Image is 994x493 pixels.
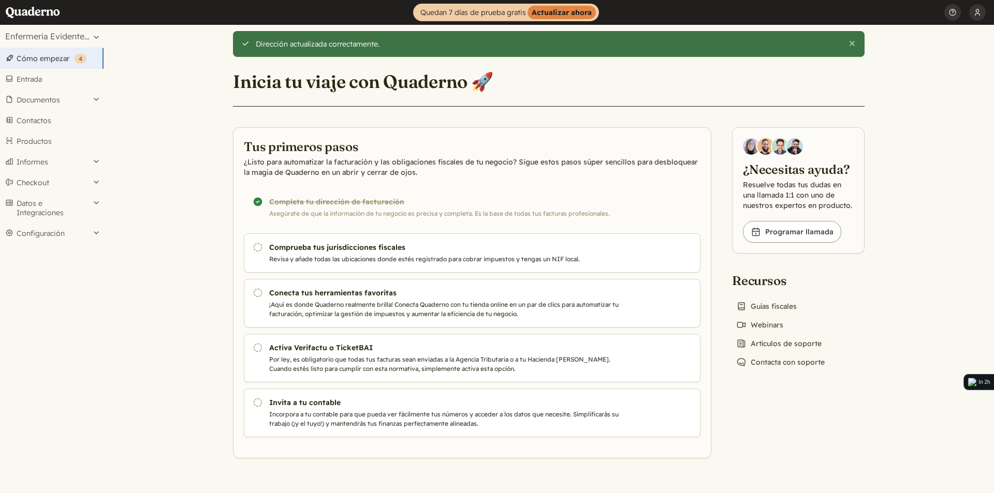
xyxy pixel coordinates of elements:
[244,233,700,273] a: Comprueba tus jurisdicciones fiscales Revisa y añade todas las ubicaciones donde estés registrado...
[269,242,622,252] h3: Comprueba tus jurisdicciones fiscales
[772,138,788,155] img: Ivo Oltmans, Business Developer at Quaderno
[256,39,840,49] div: Dirección actualizada correctamente.
[968,378,976,386] img: logo
[244,389,700,437] a: Invita a tu contable Incorpora a tu contable para que pueda ver fácilmente tus números y acceder ...
[244,157,700,177] p: ¿Listo para automatizar la facturación y las obligaciones fiscales de tu negocio? Sigue estos pas...
[79,55,82,63] span: 4
[244,138,700,155] h2: Tus primeros pasos
[269,255,622,264] p: Revisa y añade todas las ubicaciones donde estés registrado para cobrar impuestos y tengas un NIF...
[848,39,856,48] button: Cierra esta alerta
[743,161,854,177] h2: ¿Necesitas ayuda?
[786,138,803,155] img: Javier Rubio, DevRel at Quaderno
[269,288,622,298] h3: Conecta tus herramientas favoritas
[413,4,599,21] a: Quedan 7 días de prueba gratisActualizar ahora
[732,336,826,351] a: Artículos de soporte
[732,272,829,289] h2: Recursos
[269,355,622,374] p: Por ley, es obligatorio que todas tus facturas sean enviadas a la Agencia Tributaria o a tu Hacie...
[743,138,759,155] img: Diana Carrasco, Account Executive at Quaderno
[757,138,774,155] img: Jairo Fumero, Account Executive at Quaderno
[269,342,622,353] h3: Activa Verifactu o TicketBAI
[244,279,700,327] a: Conecta tus herramientas favoritas ¡Aquí es donde Quaderno realmente brilla! Conecta Quaderno con...
[269,397,622,408] h3: Invita a tu contable
[978,378,990,386] div: In 2h
[743,180,854,211] p: Resuelve todas tus dudas en una llamada 1:1 con uno de nuestros expertos en producto.
[732,299,801,313] a: Guías fiscales
[244,334,700,382] a: Activa Verifactu o TicketBAI Por ley, es obligatorio que todas tus facturas sean enviadas a la Ag...
[269,300,622,319] p: ¡Aquí es donde Quaderno realmente brilla! Conecta Quaderno con tu tienda online en un par de clic...
[743,221,841,243] a: Programar llamada
[732,355,829,369] a: Contacta con soporte
[233,70,493,93] h1: Inicia tu viaje con Quaderno 🚀
[528,6,596,19] strong: Actualizar ahora
[269,410,622,428] p: Incorpora a tu contable para que pueda ver fácilmente tus números y acceder a los datos que neces...
[732,318,787,332] a: Webinars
